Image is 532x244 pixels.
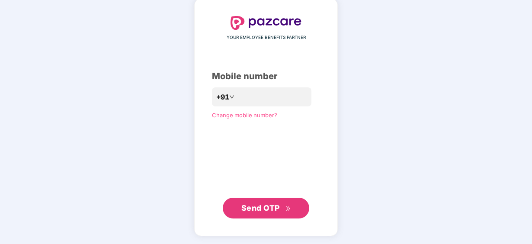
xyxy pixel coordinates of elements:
[241,203,280,212] span: Send OTP
[216,92,229,103] span: +91
[229,94,234,100] span: down
[212,112,277,119] a: Change mobile number?
[212,70,320,83] div: Mobile number
[231,16,301,30] img: logo
[223,198,309,218] button: Send OTPdouble-right
[285,206,291,212] span: double-right
[227,34,306,41] span: YOUR EMPLOYEE BENEFITS PARTNER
